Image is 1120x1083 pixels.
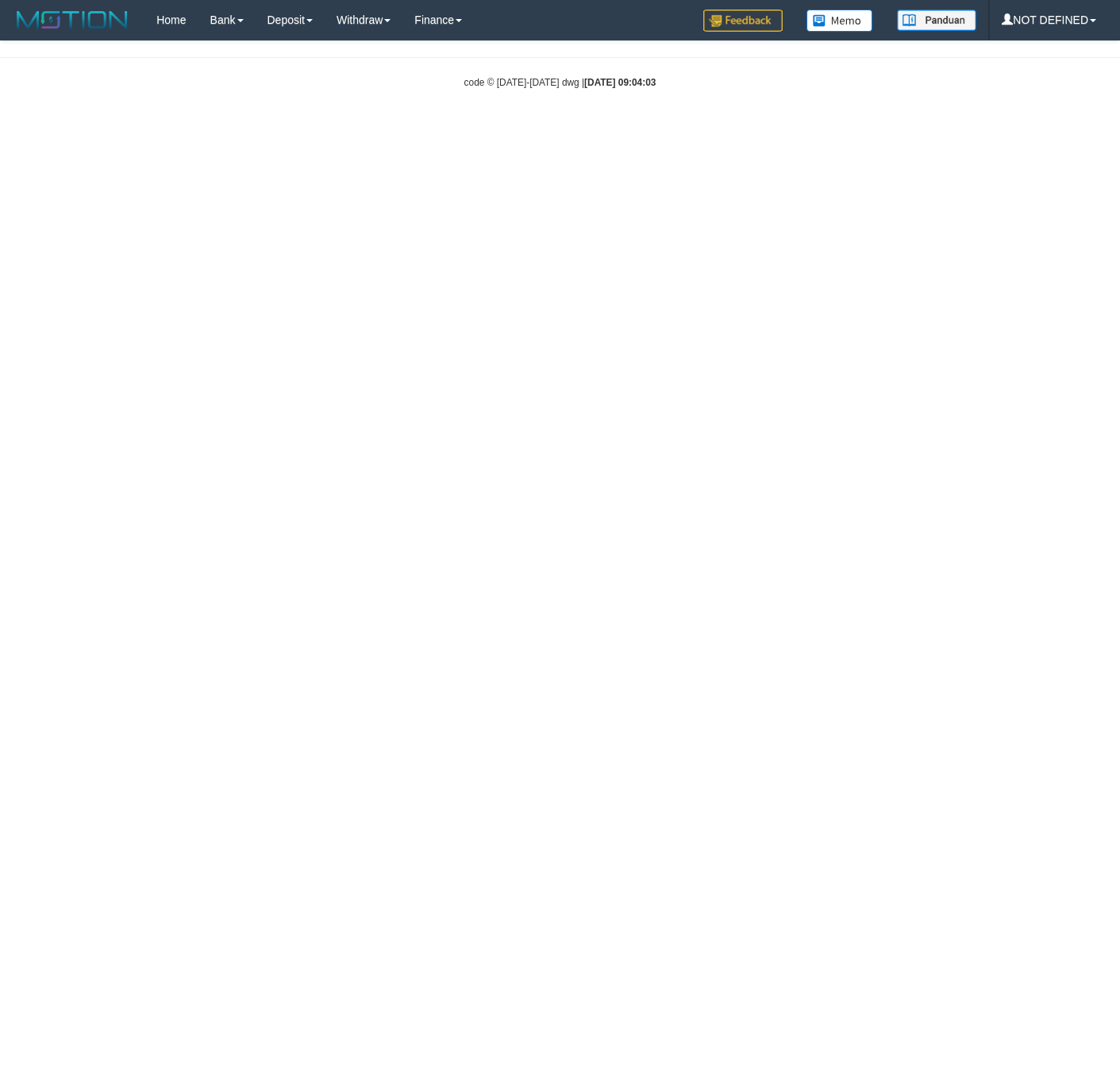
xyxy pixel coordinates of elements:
[584,77,656,88] strong: [DATE] 09:04:03
[703,10,783,32] img: Feedback.jpg
[897,10,976,31] img: panduan.png
[806,10,873,32] img: Button%20Memo.svg
[464,77,656,88] small: code © [DATE]-[DATE] dwg |
[12,8,133,32] img: MOTION_logo.png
